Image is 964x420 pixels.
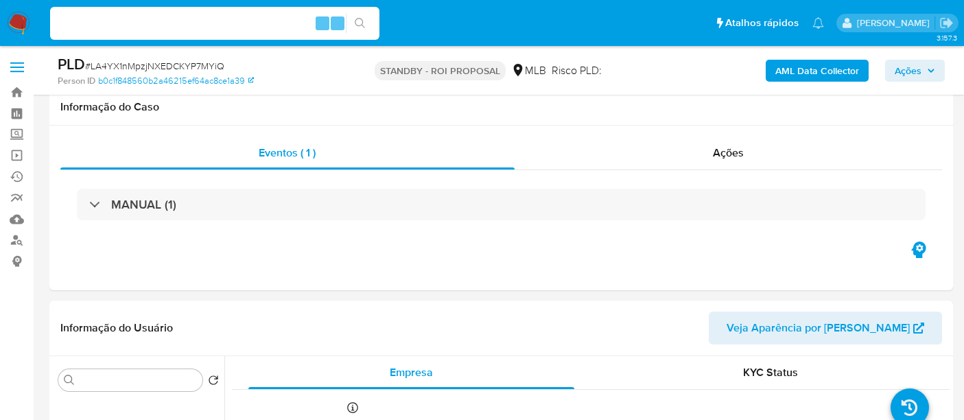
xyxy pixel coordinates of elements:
p: Atualizado há 13 horas [248,401,344,414]
b: Person ID [58,75,95,87]
button: Retornar ao pedido padrão [208,375,219,390]
button: Ações [885,60,945,82]
span: Risco PLD: [552,63,627,78]
input: Pesquise usuários ou casos... [50,14,379,32]
button: search-icon [346,14,374,33]
div: MLB [511,63,546,78]
button: Procurar [64,375,75,386]
p: STANDBY - ROI PROPOSAL [375,61,506,80]
button: AML Data Collector [766,60,869,82]
h3: MANUAL (1) [111,197,176,212]
span: Eventos ( 1 ) [259,145,316,161]
span: # LA4YX1nMpzjNXEDCKYP7MYiQ [85,59,224,73]
span: Ações [895,60,921,82]
b: PLD [58,53,85,75]
a: b0c1f848560b2a46215ef64ac8ce1a39 [98,75,254,87]
b: AML Data Collector [775,60,859,82]
input: Procurar [78,375,197,387]
span: KYC Status [743,364,798,380]
span: Alt [317,16,328,30]
span: Veja Aparência por [PERSON_NAME] [727,312,910,345]
button: Veja Aparência por [PERSON_NAME] [709,312,942,345]
p: erico.trevizan@mercadopago.com.br [857,16,934,30]
span: Ações [713,145,744,161]
h1: Informação do Caso [60,100,942,114]
div: MANUAL (1) [77,189,926,220]
a: Notificações [812,17,824,29]
h1: Informação do Usuário [60,321,173,335]
span: Atalhos rápidos [725,16,799,30]
span: HIGH [602,62,627,78]
a: Sair [939,16,954,30]
span: Empresa [390,364,433,380]
span: s [336,16,340,30]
